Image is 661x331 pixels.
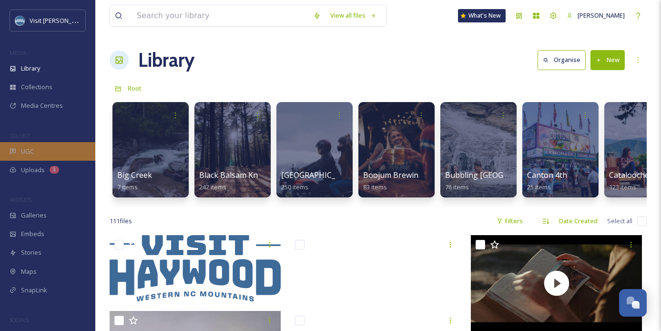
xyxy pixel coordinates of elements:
button: Organise [538,50,586,70]
a: Canton 4th25 items [527,171,567,191]
span: SnapLink [21,286,47,295]
span: Big Creek [117,170,152,180]
span: [GEOGRAPHIC_DATA] [281,170,358,180]
span: Collections [21,83,52,92]
span: 123 items [609,183,636,191]
span: Maps [21,267,37,276]
span: MEDIA [10,49,26,56]
span: [PERSON_NAME] [578,11,625,20]
span: 76 items [445,183,469,191]
span: COLLECT [10,132,30,139]
span: 250 items [281,183,308,191]
span: 111 file s [110,217,132,226]
button: New [590,50,625,70]
a: What's New [458,9,506,22]
span: Embeds [21,229,44,238]
span: 25 items [527,183,551,191]
div: Date Created [554,212,602,230]
a: Big Creek7 items [117,171,152,191]
span: Boojum Brewing Company [363,170,459,180]
button: Open Chat [619,289,647,317]
a: [GEOGRAPHIC_DATA]250 items [281,171,358,191]
span: UGC [21,147,34,156]
a: Library [138,46,194,74]
input: Search your library [132,5,308,26]
a: [PERSON_NAME] [562,6,630,25]
span: 7 items [117,183,138,191]
span: WIDGETS [10,196,31,203]
span: Bubbling [GEOGRAPHIC_DATA] [445,170,557,180]
div: Filters [492,212,528,230]
span: Root [128,84,142,93]
img: images.png [15,16,25,25]
span: Uploads [21,165,45,175]
span: Visit [PERSON_NAME] [30,16,90,25]
img: Visit Haywood Logo_MOUNTAIN BLUE.png [110,235,281,301]
a: Bubbling [GEOGRAPHIC_DATA]76 items [445,171,557,191]
span: SOCIALS [10,316,29,323]
span: Black Balsam Knob [199,170,267,180]
span: 242 items [199,183,226,191]
span: Canton 4th [527,170,567,180]
span: Media Centres [21,101,63,110]
div: 1 [50,166,59,174]
span: Select all [607,217,632,226]
a: Boojum Brewing Company83 items [363,171,459,191]
span: Stories [21,248,41,257]
a: Black Balsam Knob242 items [199,171,267,191]
a: View all files [325,6,381,25]
span: Library [21,64,40,73]
a: Root [128,83,142,94]
a: Organise [538,50,590,70]
img: Visit Haywood Logo White_120%= WNC.png [290,235,461,301]
span: Galleries [21,211,47,220]
span: 83 items [363,183,387,191]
